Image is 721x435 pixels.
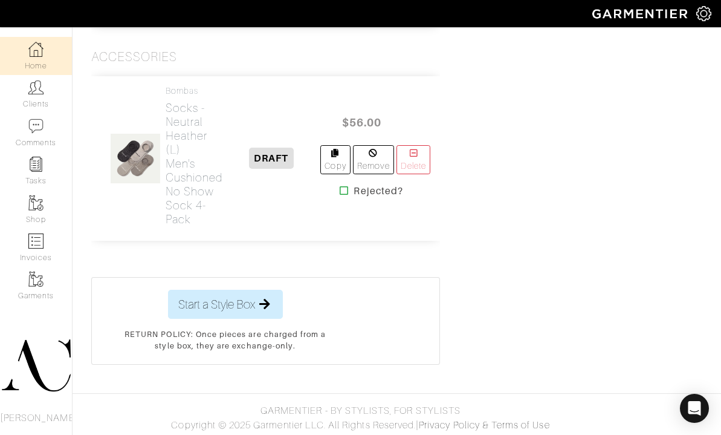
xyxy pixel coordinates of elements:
img: garments-icon-b7da505a4dc4fd61783c78ac3ca0ef83fa9d6f193b1c9dc38574b1d14d53ca28.png [28,272,44,287]
a: Copy [320,145,350,174]
span: Copyright © 2025 Garmentier LLC. All Rights Reserved. [171,420,416,431]
img: dashboard-icon-dbcd8f5a0b271acd01030246c82b418ddd0df26cd7fceb0bd07c9910d44c42f6.png [28,42,44,57]
button: Start a Style Box [168,290,283,319]
strong: Rejected? [354,184,403,198]
h3: Accessories [91,50,178,65]
p: RETURN POLICY: Once pieces are charged from a style box, they are exchange-only. [114,329,337,352]
a: Bombas Socks - neutral heather (L)Men's Cushioned No Show Sock 4-Pack [166,86,222,226]
img: 9va6hD8ch2tQZPFnYZMHy6Eg [110,133,161,184]
img: reminder-icon-8004d30b9f0a5d33ae49ab947aed9ed385cf756f9e5892f1edd6e32f2345188e.png [28,157,44,172]
a: Privacy Policy & Terms of Use [419,420,549,431]
a: Remove [353,145,394,174]
a: Delete [396,145,430,174]
div: Open Intercom Messenger [680,394,709,423]
span: Start a Style Box [178,295,255,313]
img: gear-icon-white-bd11855cb880d31180b6d7d6211b90ccbf57a29d726f0c71d8c61bd08dd39cc2.png [696,6,711,21]
h4: Bombas [166,86,222,96]
span: DRAFT [249,148,293,169]
span: $56.00 [325,110,398,136]
img: orders-icon-0abe47150d42831381b5fb84f609e132dff9fe21cb692f30cb5eec754e2cba89.png [28,234,44,249]
img: garments-icon-b7da505a4dc4fd61783c78ac3ca0ef83fa9d6f193b1c9dc38574b1d14d53ca28.png [28,195,44,211]
img: comment-icon-a0a6a9ef722e966f86d9cbdc48e553b5cf19dbc54f86b18d962a5391bc8f6eb6.png [28,119,44,134]
h2: Socks - neutral heather (L) Men's Cushioned No Show Sock 4-Pack [166,101,222,226]
img: clients-icon-6bae9207a08558b7cb47a8932f037763ab4055f8c8b6bfacd5dc20c3e0201464.png [28,80,44,95]
img: garmentier-logo-header-white-b43fb05a5012e4ada735d5af1a66efaba907eab6374d6393d1fbf88cb4ef424d.png [586,3,696,24]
